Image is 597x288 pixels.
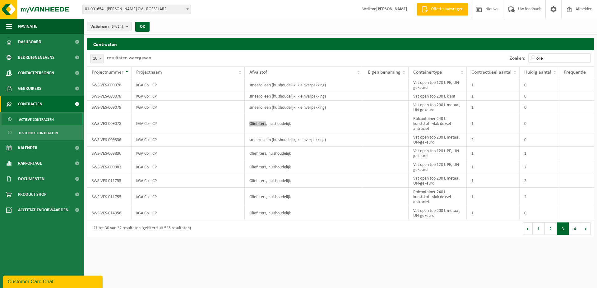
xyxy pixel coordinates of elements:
td: 1 [467,92,520,101]
span: Navigatie [18,19,37,34]
td: smeerolieën (huishoudelijk, kleinverpakking) [245,101,363,114]
td: KGA Colli CP [132,78,245,92]
td: SWS-VES-014056 [87,206,132,220]
td: Oliefilters, huishoudelijk [245,114,363,133]
span: Huidig aantal [524,70,551,75]
td: SWS-VES-009078 [87,114,132,133]
span: Acceptatievoorwaarden [18,202,68,218]
td: 1 [467,147,520,160]
label: Zoeken: [510,56,525,61]
td: smeerolieën (huishoudelijk, kleinverpakking) [245,133,363,147]
span: Vestigingen [90,22,123,31]
span: Frequentie [564,70,586,75]
div: 21 tot 30 van 32 resultaten (gefilterd uit 535 resultaten) [90,223,191,234]
td: Vat open top 200 L metaal, UN-gekeurd [409,206,467,220]
td: Oliefilters, huishoudelijk [245,174,363,188]
span: 10 [90,54,104,63]
td: Vat open top 120 L PE, UN-gekeurd [409,78,467,92]
td: Rolcontainer 240 L - kunststof - vlak deksel - antraciet [409,188,467,206]
td: SWS-VES-009982 [87,160,132,174]
td: SWS-VES-011755 [87,188,132,206]
td: 1 [467,160,520,174]
button: Next [581,222,591,235]
a: Actieve contracten [2,113,82,125]
td: 2 [520,160,559,174]
span: 10 [90,54,104,63]
td: smeerolieën (huishoudelijk, kleinverpakking) [245,92,363,101]
span: Projectnaam [136,70,162,75]
td: KGA Colli CP [132,114,245,133]
td: KGA Colli CP [132,92,245,101]
button: 3 [557,222,569,235]
td: Vat open top 200 L klant [409,92,467,101]
td: Vat open top 200 L metaal, UN-gekeurd [409,133,467,147]
td: 1 [467,114,520,133]
span: Historiek contracten [19,127,58,139]
span: Documenten [18,171,44,187]
count: (34/34) [110,25,123,29]
td: SWS-VES-009078 [87,92,132,101]
td: KGA Colli CP [132,206,245,220]
span: Eigen benaming [368,70,400,75]
span: Afvalstof [249,70,267,75]
td: Vat open top 200 L metaal, UN-gekeurd [409,174,467,188]
td: 1 [467,188,520,206]
td: SWS-VES-009078 [87,78,132,92]
td: smeerolieën (huishoudelijk, kleinverpakking) [245,78,363,92]
strong: [PERSON_NAME] [376,7,407,11]
td: 2 [467,133,520,147]
span: Actieve contracten [19,114,54,126]
td: 0 [520,206,559,220]
td: 1 [467,78,520,92]
a: Offerte aanvragen [417,3,468,16]
h2: Contracten [87,38,594,50]
td: SWS-VES-009078 [87,101,132,114]
button: Vestigingen(34/34) [87,22,132,31]
td: Oliefilters, huishoudelijk [245,160,363,174]
td: Vat open top 120 L PE, UN-gekeurd [409,147,467,160]
span: Rapportage [18,156,42,171]
td: Vat open top 200 L metaal, UN-gekeurd [409,101,467,114]
button: Previous [523,222,533,235]
td: 2 [520,188,559,206]
td: Oliefilters, huishoudelijk [245,147,363,160]
td: 0 [520,78,559,92]
td: Rolcontainer 240 L - kunststof - vlak deksel - antraciet [409,114,467,133]
td: 0 [520,101,559,114]
a: Historiek contracten [2,127,82,139]
td: KGA Colli CP [132,160,245,174]
td: KGA Colli CP [132,101,245,114]
button: 1 [533,222,545,235]
span: Kalender [18,140,37,156]
td: KGA Colli CP [132,133,245,147]
span: Offerte aanvragen [429,6,465,12]
td: KGA Colli CP [132,174,245,188]
td: 1 [467,101,520,114]
button: OK [135,22,150,32]
td: Oliefilters, huishoudelijk [245,206,363,220]
td: 1 [520,147,559,160]
span: Product Shop [18,187,46,202]
td: 0 [520,92,559,101]
td: SWS-VES-009836 [87,147,132,160]
td: 1 [467,174,520,188]
iframe: chat widget [3,274,104,288]
td: KGA Colli CP [132,147,245,160]
span: Dashboard [18,34,41,50]
span: 01-001654 - MIROM ROESELARE OV - ROESELARE [82,5,191,14]
span: Containertype [413,70,442,75]
td: Vat open top 120 L PE, UN-gekeurd [409,160,467,174]
td: 0 [520,114,559,133]
span: Contactpersonen [18,65,54,81]
td: 0 [520,133,559,147]
td: 1 [467,206,520,220]
td: SWS-VES-009836 [87,133,132,147]
span: Contractueel aantal [471,70,511,75]
span: Bedrijfsgegevens [18,50,54,65]
button: 4 [569,222,581,235]
label: resultaten weergeven [107,56,151,61]
td: SWS-VES-011755 [87,174,132,188]
td: KGA Colli CP [132,188,245,206]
